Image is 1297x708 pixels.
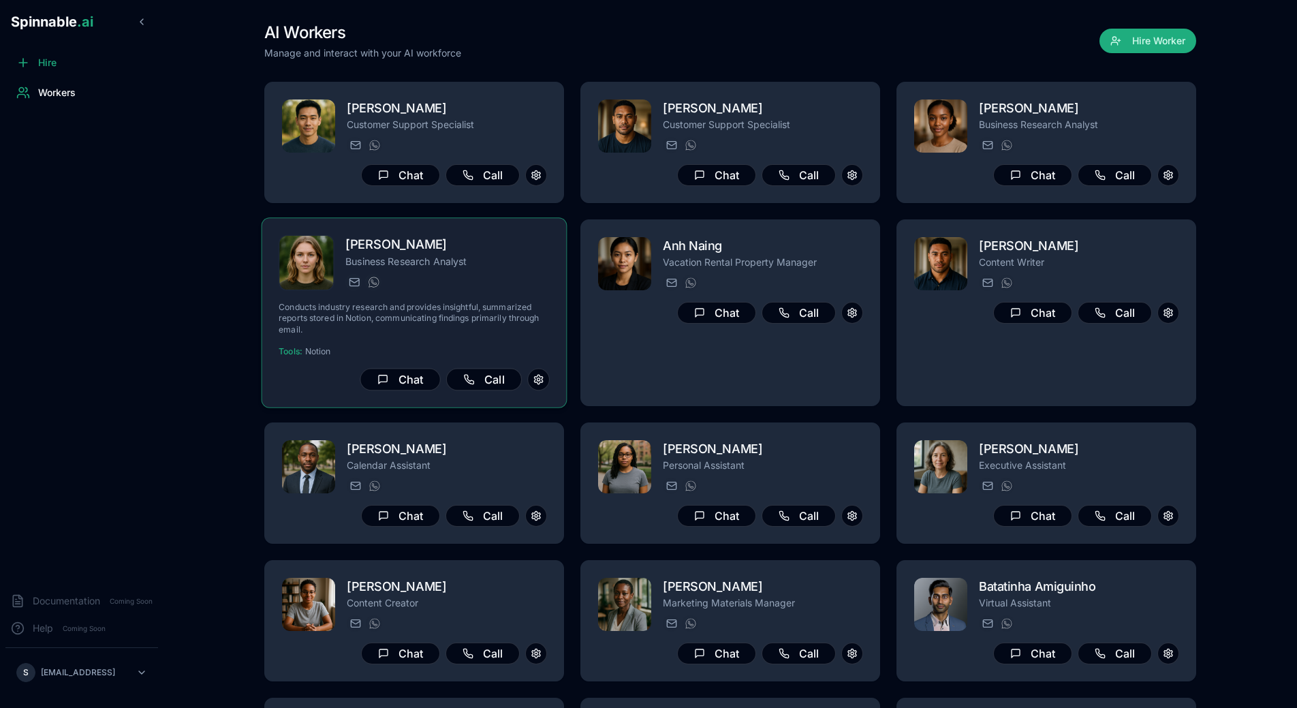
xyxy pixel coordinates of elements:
[762,164,836,186] button: Call
[282,99,335,153] img: Oscar Lee
[663,596,863,610] p: Marketing Materials Manager
[998,137,1014,153] button: WhatsApp
[598,440,651,493] img: Martha Reynolds
[979,440,1179,459] h2: [PERSON_NAME]
[347,478,363,494] button: Send email to deandre_johnson@getspinnable.ai
[979,615,995,632] button: Send email to batatinha.amiguinho@getspinnable.ai
[264,22,461,44] h1: AI Workers
[979,596,1179,610] p: Virtual Assistant
[347,99,547,118] h2: [PERSON_NAME]
[446,505,520,527] button: Call
[993,302,1072,324] button: Chat
[998,615,1014,632] button: WhatsApp
[279,346,302,357] span: Tools:
[663,236,863,256] h2: Anh Naing
[663,118,863,132] p: Customer Support Specialist
[663,275,679,291] button: Send email to anh.naing@getspinnable.ai
[762,643,836,664] button: Call
[347,596,547,610] p: Content Creator
[361,164,440,186] button: Chat
[38,56,57,70] span: Hire
[345,254,550,268] p: Business Research Analyst
[1001,277,1012,288] img: WhatsApp
[345,235,550,255] h2: [PERSON_NAME]
[369,277,379,288] img: WhatsApp
[1078,505,1152,527] button: Call
[365,274,381,290] button: WhatsApp
[685,480,696,491] img: WhatsApp
[347,118,547,132] p: Customer Support Specialist
[663,459,863,472] p: Personal Assistant
[366,615,382,632] button: WhatsApp
[598,578,651,631] img: Olivia Bennett
[677,505,756,527] button: Chat
[361,643,440,664] button: Chat
[446,369,522,391] button: Call
[685,140,696,151] img: WhatsApp
[979,236,1179,256] h2: [PERSON_NAME]
[33,594,100,608] span: Documentation
[598,99,651,153] img: Fetu Sengebau
[33,621,53,635] span: Help
[23,667,29,678] span: S
[979,256,1179,269] p: Content Writer
[347,577,547,596] h2: [PERSON_NAME]
[1078,164,1152,186] button: Call
[979,118,1179,132] p: Business Research Analyst
[264,46,461,60] p: Manage and interact with your AI workforce
[663,256,863,269] p: Vacation Rental Property Manager
[1078,302,1152,324] button: Call
[347,440,547,459] h2: [PERSON_NAME]
[1099,35,1196,49] a: Hire Worker
[59,622,110,635] span: Coming Soon
[682,478,698,494] button: WhatsApp
[446,643,520,664] button: Call
[677,302,756,324] button: Chat
[979,577,1179,596] h2: Batatinha Amiguinho
[279,302,550,335] p: Conducts industry research and provides insightful, summarized reports stored in Notion, communic...
[663,440,863,459] h2: [PERSON_NAME]
[663,577,863,596] h2: [PERSON_NAME]
[369,618,380,629] img: WhatsApp
[979,137,995,153] button: Send email to ivana.dubois@getspinnable.ai
[685,277,696,288] img: WhatsApp
[663,615,679,632] button: Send email to olivia.bennett@getspinnable.ai
[682,137,698,153] button: WhatsApp
[677,643,756,664] button: Chat
[998,275,1014,291] button: WhatsApp
[914,440,967,493] img: Victoria Blackwood
[1078,643,1152,664] button: Call
[361,505,440,527] button: Chat
[1001,480,1012,491] img: WhatsApp
[1001,618,1012,629] img: WhatsApp
[598,237,651,290] img: Anh Naing
[914,578,967,631] img: Batatinha Amiguinho
[77,14,93,30] span: .ai
[914,99,967,153] img: Ivana Dubois
[347,137,363,153] button: Send email to oscar.lee@getspinnable.ai
[41,667,115,678] p: [EMAIL_ADDRESS]
[998,478,1014,494] button: WhatsApp
[677,164,756,186] button: Chat
[366,478,382,494] button: WhatsApp
[979,99,1179,118] h2: [PERSON_NAME]
[663,137,679,153] button: Send email to fetu.sengebau@getspinnable.ai
[282,440,335,493] img: DeAndre Johnson
[347,615,363,632] button: Send email to rachel.morgan@getspinnable.ai
[663,478,679,494] button: Send email to martha.reynolds@getspinnable.ai
[663,99,863,118] h2: [PERSON_NAME]
[106,595,157,608] span: Coming Soon
[347,459,547,472] p: Calendar Assistant
[979,459,1179,472] p: Executive Assistant
[369,480,380,491] img: WhatsApp
[345,274,362,290] button: Send email to alice.santos@getspinnable.ai
[279,236,334,290] img: Alice Santos
[993,643,1072,664] button: Chat
[993,505,1072,527] button: Chat
[305,346,331,357] span: Notion
[38,86,76,99] span: Workers
[1001,140,1012,151] img: WhatsApp
[685,618,696,629] img: WhatsApp
[682,615,698,632] button: WhatsApp
[979,275,995,291] button: Send email to axel.tanaka@getspinnable.ai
